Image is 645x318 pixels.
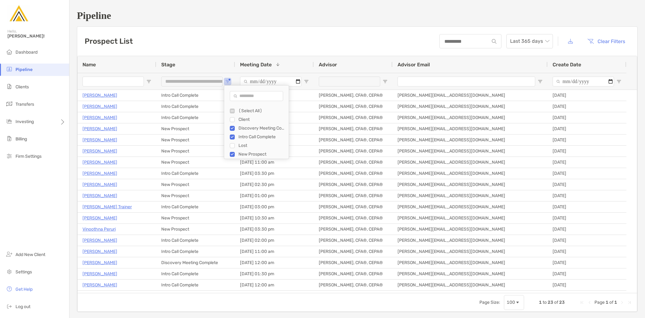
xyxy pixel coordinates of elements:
div: [PERSON_NAME], CFA®, CEPA® [314,235,393,246]
div: [PERSON_NAME][EMAIL_ADDRESS][DOMAIN_NAME] [393,190,548,201]
button: Open Filter Menu [146,79,151,84]
button: Open Filter Menu [383,79,388,84]
img: Zoe Logo [7,2,30,25]
p: [PERSON_NAME] [82,192,117,200]
a: [PERSON_NAME] [82,214,117,222]
span: Stage [161,62,175,68]
div: [DATE] [548,179,626,190]
div: [PERSON_NAME], CFA®, CEPA® [314,168,393,179]
div: [PERSON_NAME], CFA®, CEPA® [314,257,393,268]
span: Create Date [553,62,581,68]
span: Settings [16,269,32,275]
div: Intro Call Complete [156,90,235,101]
div: [DATE] [548,291,626,302]
h1: Pipeline [77,10,638,21]
div: New Prospect [156,157,235,168]
button: Open Filter Menu [304,79,309,84]
span: Name [82,62,96,68]
div: [DATE] 02:30 pm [235,179,314,190]
button: Open Filter Menu [538,79,543,84]
img: billing icon [6,135,13,142]
div: [DATE] 01:00 pm [235,190,314,201]
span: Log out [16,304,30,309]
input: Advisor Email Filter Input [398,77,535,86]
span: 23 [559,300,565,305]
div: [PERSON_NAME][EMAIL_ADDRESS][DOMAIN_NAME] [393,135,548,145]
div: [PERSON_NAME][EMAIL_ADDRESS][DOMAIN_NAME] [393,235,548,246]
div: [DATE] 01:30 pm [235,268,314,279]
div: [PERSON_NAME], CFA®, CEPA® [314,157,393,168]
div: [PERSON_NAME][EMAIL_ADDRESS][DOMAIN_NAME] [393,123,548,134]
div: [PERSON_NAME], CFA®, CEPA® [314,280,393,290]
p: [PERSON_NAME] [82,136,117,144]
div: [PERSON_NAME], CFA®, CEPA® [314,146,393,157]
a: [PERSON_NAME] [82,114,117,121]
div: First Page [580,300,585,305]
div: [PERSON_NAME][EMAIL_ADDRESS][DOMAIN_NAME] [393,179,548,190]
span: Last 365 days [510,34,549,48]
div: [PERSON_NAME][EMAIL_ADDRESS][DOMAIN_NAME] [393,101,548,112]
input: Create Date Filter Input [553,77,614,86]
a: [PERSON_NAME] [82,147,117,155]
div: [DATE] [548,168,626,179]
span: 1 [539,300,542,305]
div: New Prospect [156,146,235,157]
div: [DATE] [548,268,626,279]
div: Previous Page [587,300,592,305]
h3: Prospect List [85,37,133,46]
div: Discovery Meeting Complete [156,257,235,268]
img: transfers icon [6,100,13,108]
div: [PERSON_NAME], CFA®, CEPA® [314,213,393,223]
p: [PERSON_NAME] [82,281,117,289]
img: clients icon [6,83,13,90]
div: Intro Call Complete [156,168,235,179]
a: [PERSON_NAME] [82,170,117,177]
img: get-help icon [6,285,13,293]
div: Last Page [627,300,632,305]
span: 1 [606,300,608,305]
a: [PERSON_NAME] [82,125,117,133]
div: [PERSON_NAME][EMAIL_ADDRESS][DOMAIN_NAME] [393,257,548,268]
span: 23 [548,300,553,305]
div: [PERSON_NAME][EMAIL_ADDRESS][DOMAIN_NAME] [393,157,548,168]
a: Vinoothna Peruri [82,225,116,233]
div: [DATE] 11:00 am [235,157,314,168]
a: [PERSON_NAME] [82,103,117,110]
div: [DATE] [548,257,626,268]
div: [PERSON_NAME], CFA®, CEPA® [314,201,393,212]
div: [DATE] 02:00 pm [235,235,314,246]
div: Intro Call Complete [156,101,235,112]
button: Open Filter Menu [225,79,230,84]
div: Discovery Meeting Complete [238,126,285,131]
div: [PERSON_NAME], CFA®, CEPA® [314,101,393,112]
p: [PERSON_NAME] [82,158,117,166]
div: [PERSON_NAME][EMAIL_ADDRESS][DOMAIN_NAME] [393,168,548,179]
div: [PERSON_NAME], CFA®, CEPA® [314,190,393,201]
a: [PERSON_NAME] Trainer [82,203,132,211]
div: [DATE] [548,224,626,235]
div: [DATE] 12:00 am [235,280,314,290]
div: [PERSON_NAME][EMAIL_ADDRESS][DOMAIN_NAME] [393,280,548,290]
span: Firm Settings [16,154,42,159]
div: [DATE] [548,135,626,145]
div: [DATE] [548,146,626,157]
div: (Select All) [238,108,285,113]
div: [PERSON_NAME][EMAIL_ADDRESS][DOMAIN_NAME] [393,246,548,257]
span: to [543,300,547,305]
div: Intro Call Complete [156,291,235,302]
div: [DATE] [548,213,626,223]
div: [DATE] [548,246,626,257]
p: [PERSON_NAME] [82,236,117,244]
div: [PERSON_NAME][EMAIL_ADDRESS][DOMAIN_NAME] [393,291,548,302]
div: Intro Call Complete [156,201,235,212]
div: Intro Call Complete [156,280,235,290]
div: Client [238,117,285,122]
img: input icon [492,39,496,44]
a: [PERSON_NAME] [82,248,117,255]
p: [PERSON_NAME] [82,292,117,300]
span: Investing [16,119,34,124]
